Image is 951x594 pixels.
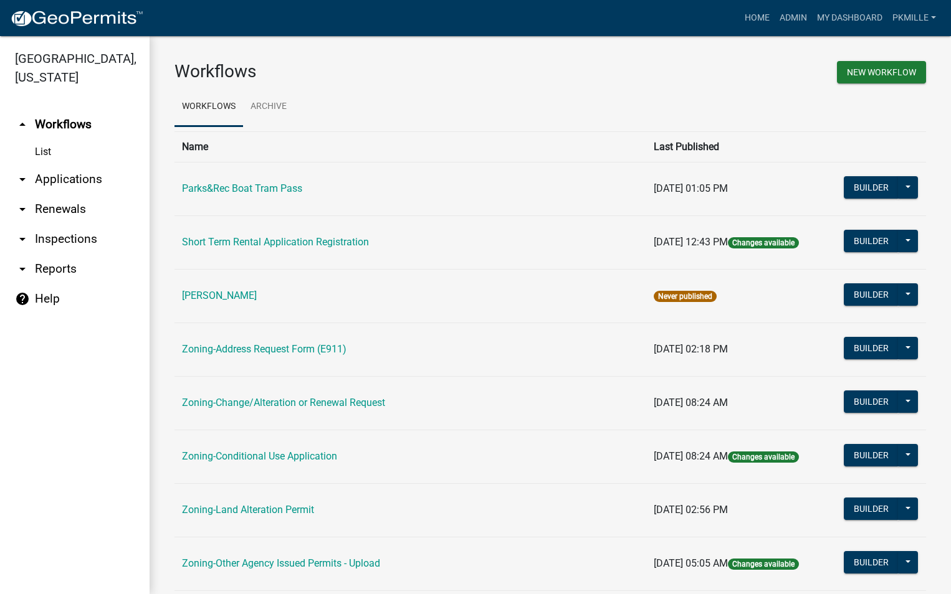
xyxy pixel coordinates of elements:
[812,6,887,30] a: My Dashboard
[182,236,369,248] a: Short Term Rental Application Registration
[646,131,825,162] th: Last Published
[887,6,941,30] a: pkmille
[654,397,728,408] span: [DATE] 08:24 AM
[182,397,385,408] a: Zoning-Change/Alteration or Renewal Request
[182,182,302,194] a: Parks&Rec Boat Tram Pass
[844,444,899,466] button: Builder
[174,61,541,82] h3: Workflows
[844,337,899,359] button: Builder
[15,202,30,217] i: arrow_drop_down
[654,450,728,462] span: [DATE] 08:24 AM
[740,6,775,30] a: Home
[15,232,30,247] i: arrow_drop_down
[654,291,717,302] span: Never published
[15,117,30,132] i: arrow_drop_up
[844,176,899,199] button: Builder
[654,343,728,355] span: [DATE] 02:18 PM
[174,131,646,162] th: Name
[182,290,257,301] a: [PERSON_NAME]
[728,559,799,570] span: Changes available
[182,504,314,516] a: Zoning-Land Alteration Permit
[654,557,728,569] span: [DATE] 05:05 AM
[15,291,30,306] i: help
[844,283,899,306] button: Builder
[654,182,728,194] span: [DATE] 01:05 PM
[15,262,30,276] i: arrow_drop_down
[174,87,243,127] a: Workflows
[15,172,30,187] i: arrow_drop_down
[775,6,812,30] a: Admin
[844,230,899,252] button: Builder
[728,237,799,248] span: Changes available
[844,497,899,520] button: Builder
[182,343,346,355] a: Zoning-Address Request Form (E911)
[654,236,728,248] span: [DATE] 12:43 PM
[844,551,899,573] button: Builder
[182,450,337,462] a: Zoning-Conditional Use Application
[837,61,926,83] button: New Workflow
[728,451,799,463] span: Changes available
[654,504,728,516] span: [DATE] 02:56 PM
[844,390,899,413] button: Builder
[243,87,294,127] a: Archive
[182,557,380,569] a: Zoning-Other Agency Issued Permits - Upload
